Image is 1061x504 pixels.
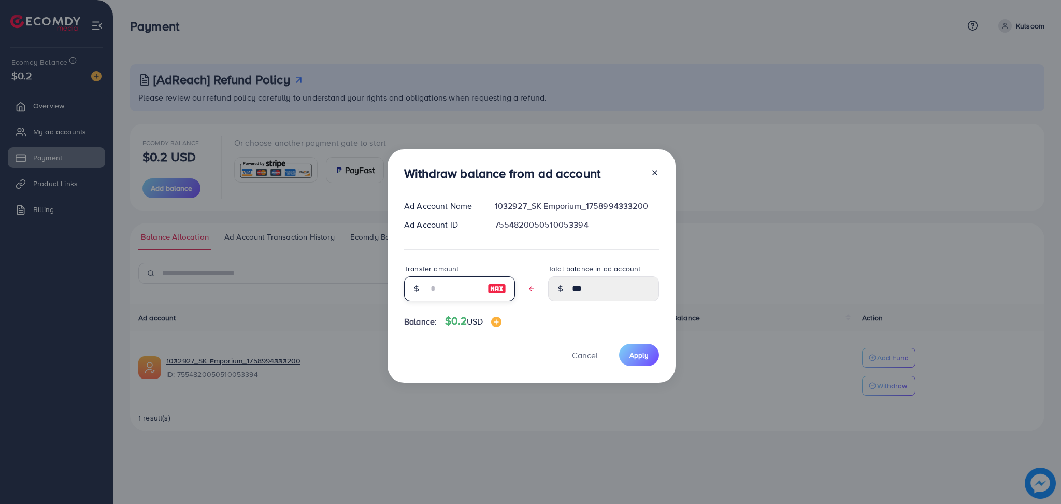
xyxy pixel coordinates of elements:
[467,316,483,327] span: USD
[559,344,611,366] button: Cancel
[548,263,640,274] label: Total balance in ad account
[491,317,501,327] img: image
[572,349,598,361] span: Cancel
[396,200,486,212] div: Ad Account Name
[486,200,667,212] div: 1032927_SK Emporium_1758994333200
[445,315,501,328] h4: $0.2
[629,350,649,360] span: Apply
[404,263,458,274] label: Transfer amount
[404,166,600,181] h3: Withdraw balance from ad account
[396,219,486,231] div: Ad Account ID
[488,283,506,295] img: image
[619,344,659,366] button: Apply
[404,316,437,328] span: Balance:
[486,219,667,231] div: 7554820050510053394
